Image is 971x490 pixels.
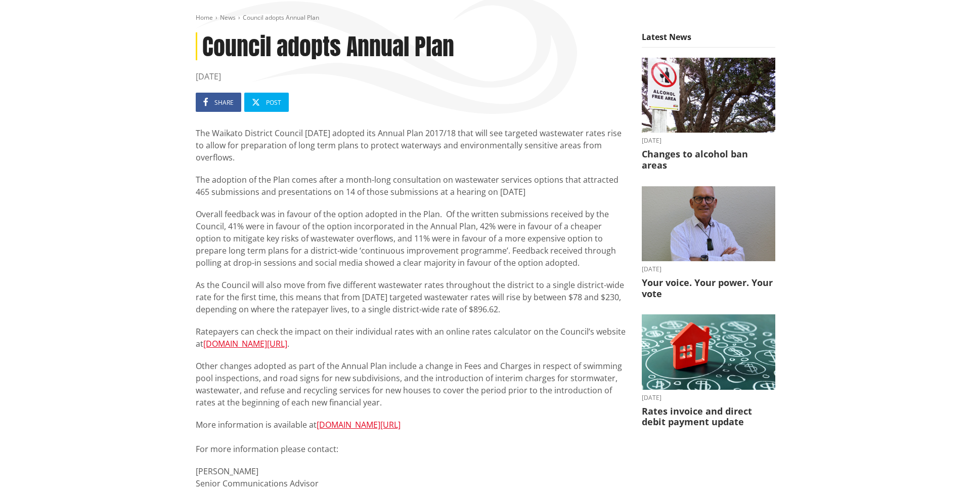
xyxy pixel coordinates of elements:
h5: Latest News [642,32,775,48]
p: Ratepayers can check the impact on their individual rates with an online rates calculator on the ... [196,325,627,350]
a: News [220,13,236,22]
span: Post [266,98,281,107]
img: Craig Hobbs [642,186,775,262]
time: [DATE] [642,138,775,144]
span: Share [214,98,234,107]
iframe: Messenger Launcher [924,447,961,484]
a: [DATE] Your voice. Your power. Your vote [642,186,775,300]
a: [DATE] Changes to alcohol ban areas [642,58,775,171]
a: Home [196,13,213,22]
time: [DATE] [642,266,775,272]
nav: breadcrumb [196,14,775,22]
h3: Rates invoice and direct debit payment update [642,406,775,428]
p: The Waikato District Council [DATE] adopted its Annual Plan 2017/18 that will see targeted wastew... [196,127,627,164]
a: Post [244,93,289,112]
p: Overall feedback was in favour of the option adopted in the Plan. Of the written submissions rece... [196,208,627,269]
p: For more information please contact: [196,443,627,455]
h3: Your voice. Your power. Your vote [642,277,775,299]
h1: Council adopts Annual Plan [196,32,627,60]
a: [DOMAIN_NAME][URL] [203,338,287,349]
p: As the Council will also move from five different wastewater rates throughout the district to a s... [196,279,627,315]
img: Alcohol Control Bylaw adopted - August 2025 (2) [642,58,775,133]
time: [DATE] [196,70,627,83]
h3: Changes to alcohol ban areas [642,149,775,171]
a: [DOMAIN_NAME][URL] [317,419,401,430]
p: The adoption of the Plan comes after a month-long consultation on wastewater services options tha... [196,174,627,198]
p: Other changes adopted as part of the Annual Plan include a change in Fees and Charges in respect ... [196,360,627,409]
span: Council adopts Annual Plan [243,13,319,22]
a: [DATE] Rates invoice and direct debit payment update [642,314,775,428]
time: [DATE] [642,395,775,401]
img: rates image [642,314,775,390]
a: Share [196,93,241,112]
